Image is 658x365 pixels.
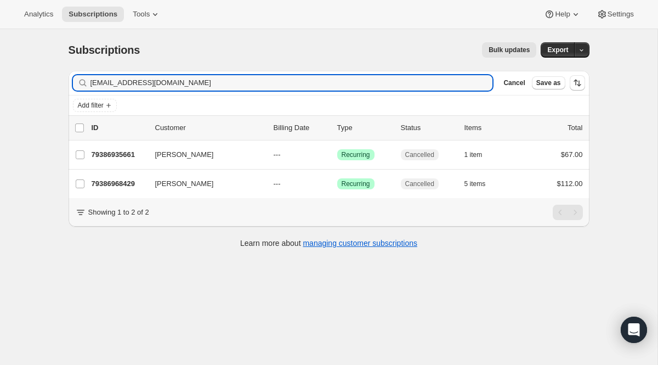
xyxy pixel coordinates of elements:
[149,146,258,164] button: [PERSON_NAME]
[464,179,486,188] span: 5 items
[92,149,146,160] p: 79386935661
[405,150,434,159] span: Cancelled
[155,149,214,160] span: [PERSON_NAME]
[405,179,434,188] span: Cancelled
[464,150,483,159] span: 1 item
[155,122,265,133] p: Customer
[303,239,417,248] a: managing customer subscriptions
[499,76,529,89] button: Cancel
[274,122,328,133] p: Billing Date
[274,179,281,188] span: ---
[621,317,647,343] div: Open Intercom Messenger
[503,78,525,87] span: Cancel
[553,205,583,220] nav: Pagination
[464,122,519,133] div: Items
[342,150,370,159] span: Recurring
[92,122,146,133] p: ID
[24,10,53,19] span: Analytics
[489,46,530,54] span: Bulk updates
[608,10,634,19] span: Settings
[126,7,167,22] button: Tools
[532,76,565,89] button: Save as
[73,99,117,112] button: Add filter
[401,122,456,133] p: Status
[78,101,104,110] span: Add filter
[464,176,498,192] button: 5 items
[547,46,568,54] span: Export
[92,176,583,192] div: 79386968429[PERSON_NAME]---SuccessRecurringCancelled5 items$112.00
[92,147,583,162] div: 79386935661[PERSON_NAME]---SuccessRecurringCancelled1 item$67.00
[537,7,587,22] button: Help
[149,175,258,193] button: [PERSON_NAME]
[274,150,281,159] span: ---
[155,178,214,189] span: [PERSON_NAME]
[90,75,493,91] input: Filter subscribers
[561,150,583,159] span: $67.00
[62,7,124,22] button: Subscriptions
[92,122,583,133] div: IDCustomerBilling DateTypeStatusItemsTotal
[590,7,640,22] button: Settings
[92,178,146,189] p: 79386968429
[133,10,150,19] span: Tools
[69,44,140,56] span: Subscriptions
[18,7,60,22] button: Analytics
[557,179,583,188] span: $112.00
[342,179,370,188] span: Recurring
[555,10,570,19] span: Help
[88,207,149,218] p: Showing 1 to 2 of 2
[482,42,536,58] button: Bulk updates
[541,42,575,58] button: Export
[536,78,561,87] span: Save as
[240,238,417,249] p: Learn more about
[69,10,117,19] span: Subscriptions
[568,122,582,133] p: Total
[337,122,392,133] div: Type
[570,75,585,91] button: Sort the results
[464,147,495,162] button: 1 item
